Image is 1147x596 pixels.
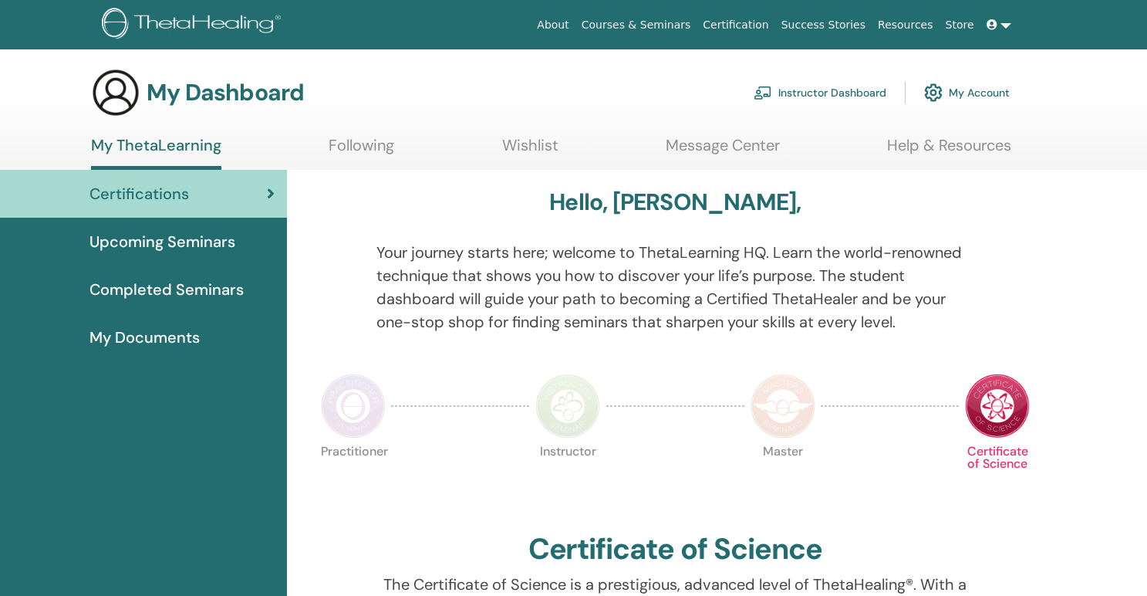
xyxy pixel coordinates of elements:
[531,11,575,39] a: About
[754,76,886,110] a: Instructor Dashboard
[924,76,1010,110] a: My Account
[940,11,980,39] a: Store
[887,136,1011,166] a: Help & Resources
[376,241,973,334] p: Your journey starts here; welcome to ThetaLearning HQ. Learn the world-renowned technique that sh...
[751,445,815,510] p: Master
[89,230,235,253] span: Upcoming Seminars
[528,532,823,567] h2: Certificate of Science
[754,86,772,100] img: chalkboard-teacher.svg
[102,8,286,42] img: logo.png
[535,445,600,510] p: Instructor
[666,136,780,166] a: Message Center
[535,374,600,439] img: Instructor
[147,79,304,107] h3: My Dashboard
[91,136,221,170] a: My ThetaLearning
[965,374,1030,439] img: Certificate of Science
[502,136,558,166] a: Wishlist
[321,445,386,510] p: Practitioner
[89,326,200,349] span: My Documents
[89,278,244,301] span: Completed Seminars
[924,80,943,106] img: cog.svg
[872,11,940,39] a: Resources
[775,11,872,39] a: Success Stories
[549,188,801,216] h3: Hello, [PERSON_NAME],
[965,445,1030,510] p: Certificate of Science
[329,136,394,166] a: Following
[89,182,189,205] span: Certifications
[697,11,774,39] a: Certification
[91,68,140,117] img: generic-user-icon.jpg
[575,11,697,39] a: Courses & Seminars
[321,374,386,439] img: Practitioner
[751,374,815,439] img: Master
